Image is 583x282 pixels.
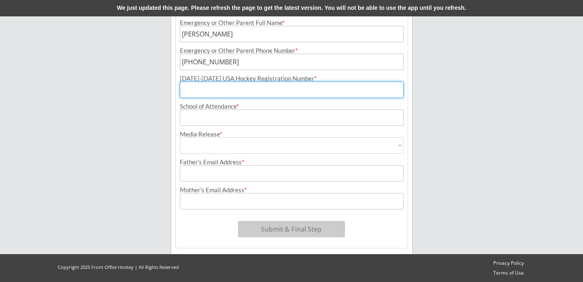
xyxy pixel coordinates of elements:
[180,103,404,109] div: School of Attendance
[490,270,528,277] a: Terms of Use
[490,260,528,267] a: Privacy Policy
[180,159,404,165] div: Father's Email Address
[180,20,404,26] div: Emergency or Other Parent Full Name
[180,131,404,137] div: Media Release
[50,264,187,270] div: Copyright 2025 Front Office Hockey | All Rights Reserved
[238,221,345,237] button: Submit & Final Step
[180,48,404,54] div: Emergency or Other Parent Phone Number
[180,75,404,82] div: [DATE]-[DATE] USA Hockey Registration Number
[180,187,404,193] div: Mother's Email Address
